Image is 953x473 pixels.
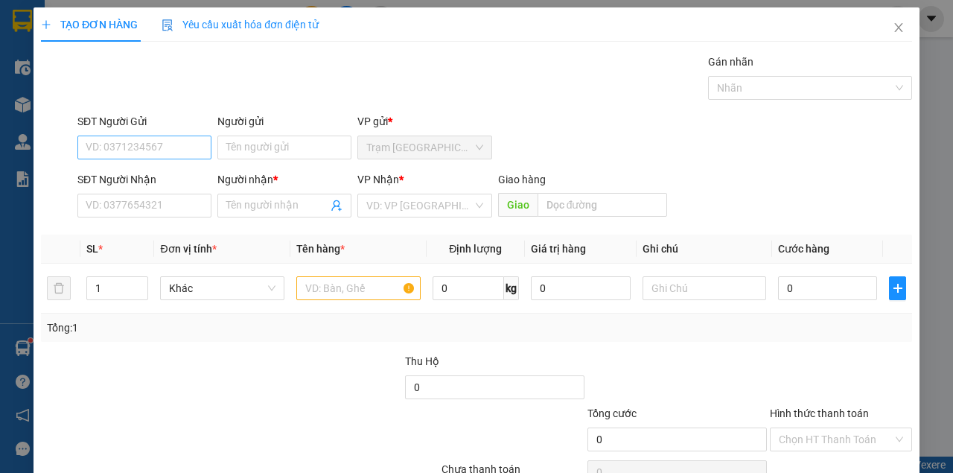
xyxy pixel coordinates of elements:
[13,13,164,48] div: Trạm [GEOGRAPHIC_DATA]
[174,13,294,48] div: Trạm Sông Đốc
[642,276,766,300] input: Ghi Chú
[217,113,351,130] div: Người gửi
[77,171,211,188] div: SĐT Người Nhận
[531,276,630,300] input: 0
[636,235,772,264] th: Ghi chú
[174,84,294,105] div: 0367798964
[296,276,421,300] input: VD: Bàn, Ghế
[169,277,275,299] span: Khác
[889,276,906,300] button: plus
[86,243,98,255] span: SL
[708,56,753,68] label: Gán nhãn
[174,48,294,84] div: DU SỐ...NGÃ 3 XUYÊN Á
[162,19,173,31] img: icon
[504,276,519,300] span: kg
[41,19,51,30] span: plus
[174,14,210,30] span: Nhận:
[331,200,342,212] span: user-add
[878,7,919,49] button: Close
[13,14,36,30] span: Gửi:
[778,243,829,255] span: Cước hàng
[893,22,905,34] span: close
[160,243,216,255] span: Đơn vị tính
[47,276,71,300] button: delete
[77,113,211,130] div: SĐT Người Gửi
[405,355,439,367] span: Thu Hộ
[497,193,537,217] span: Giao
[497,174,545,185] span: Giao hàng
[769,407,868,419] label: Hình thức thanh toán
[449,243,502,255] span: Định lượng
[366,136,482,159] span: Trạm Sài Gòn
[587,407,637,419] span: Tổng cước
[41,19,138,31] span: TẠO ĐƠN HÀNG
[217,171,351,188] div: Người nhận
[357,113,491,130] div: VP gửi
[537,193,666,217] input: Dọc đường
[47,320,369,336] div: Tổng: 1
[890,282,905,294] span: plus
[296,243,345,255] span: Tên hàng
[357,174,399,185] span: VP Nhận
[162,19,319,31] span: Yêu cầu xuất hóa đơn điện tử
[531,243,586,255] span: Giá trị hàng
